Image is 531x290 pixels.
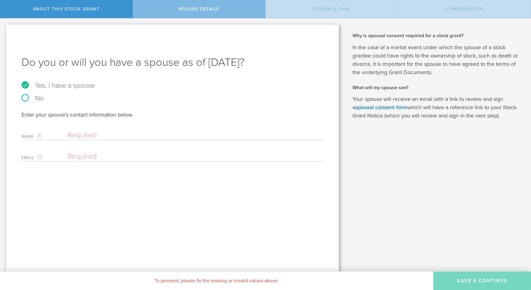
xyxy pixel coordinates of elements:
[352,95,522,120] p: Your spouse will receive an email with a link to review and sign a which will have a reference li...
[313,6,350,12] span: Review & Sign
[22,82,324,89] label: Yes, I have a spouse
[68,152,321,161] input: Required
[33,6,100,12] span: About this stock grant
[500,242,531,272] iframe: Chat Widget
[355,104,407,111] a: spousal consent form
[179,6,219,12] span: Spouse Details
[22,55,324,70] h1: Do you or will you have a spouse as of [DATE]?
[446,6,484,12] span: Confirmation
[352,32,522,39] h2: Why is spousal consent required for a stock grant?
[22,154,68,161] label: Email
[68,131,321,140] input: Required
[352,43,522,77] p: In the case of a marital event under which the spouse of a stock grantee could have rights to the...
[352,84,522,91] h2: What will my spouse see?
[22,95,324,102] label: No
[22,133,68,140] label: Name
[433,272,531,290] button: Save & Continue
[22,111,324,118] div: Enter your spouse's contact information below.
